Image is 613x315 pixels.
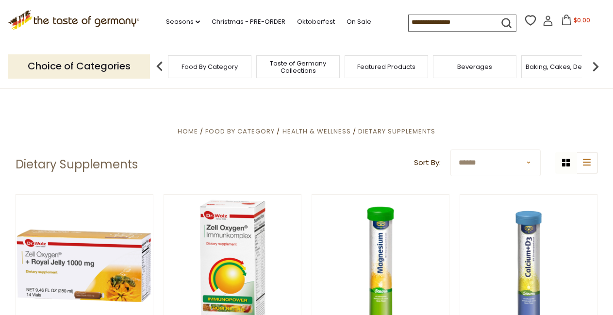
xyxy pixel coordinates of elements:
a: Food By Category [182,63,238,70]
a: Christmas - PRE-ORDER [212,17,285,27]
a: Home [178,127,198,136]
a: Oktoberfest [297,17,335,27]
img: next arrow [586,57,605,76]
a: Featured Products [357,63,415,70]
a: Food By Category [205,127,275,136]
h1: Dietary Supplements [16,157,138,172]
a: Health & Wellness [282,127,351,136]
button: $0.00 [555,15,596,29]
p: Choice of Categories [8,54,150,78]
a: Baking, Cakes, Desserts [526,63,601,70]
label: Sort By: [414,157,441,169]
span: $0.00 [574,16,590,24]
a: Taste of Germany Collections [259,60,337,74]
a: On Sale [347,17,371,27]
a: Seasons [166,17,200,27]
img: previous arrow [150,57,169,76]
a: Dietary Supplements [358,127,435,136]
a: Beverages [457,63,492,70]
